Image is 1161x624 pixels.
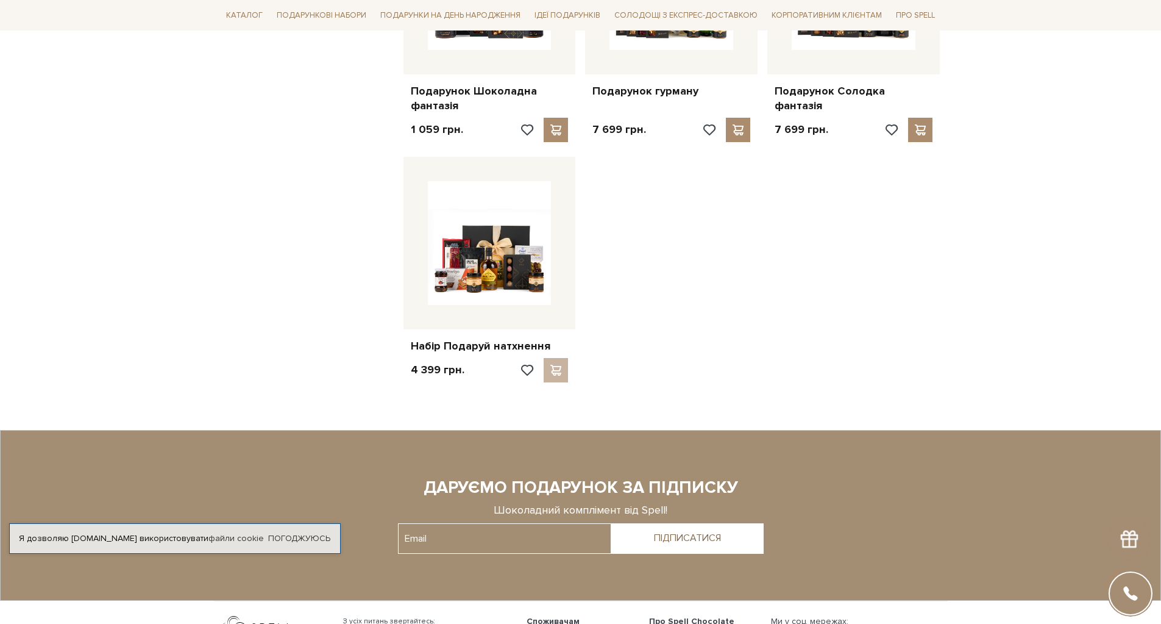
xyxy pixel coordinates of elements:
[609,5,762,26] a: Солодощі з експрес-доставкою
[10,533,340,544] div: Я дозволяю [DOMAIN_NAME] використовувати
[272,6,371,25] span: Подарункові набори
[775,84,932,113] a: Подарунок Солодка фантазія
[411,339,569,353] a: Набір Подаруй натхнення
[767,5,887,26] a: Корпоративним клієнтам
[411,84,569,113] a: Подарунок Шоколадна фантазія
[775,123,828,137] p: 7 699 грн.
[592,84,750,98] a: Подарунок гурману
[530,6,605,25] span: Ідеї подарунків
[208,533,264,543] a: файли cookie
[221,6,268,25] span: Каталог
[375,6,525,25] span: Подарунки на День народження
[411,123,463,137] p: 1 059 грн.
[592,123,646,137] p: 7 699 грн.
[411,363,464,377] p: 4 399 грн.
[268,533,330,544] a: Погоджуюсь
[891,6,940,25] span: Про Spell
